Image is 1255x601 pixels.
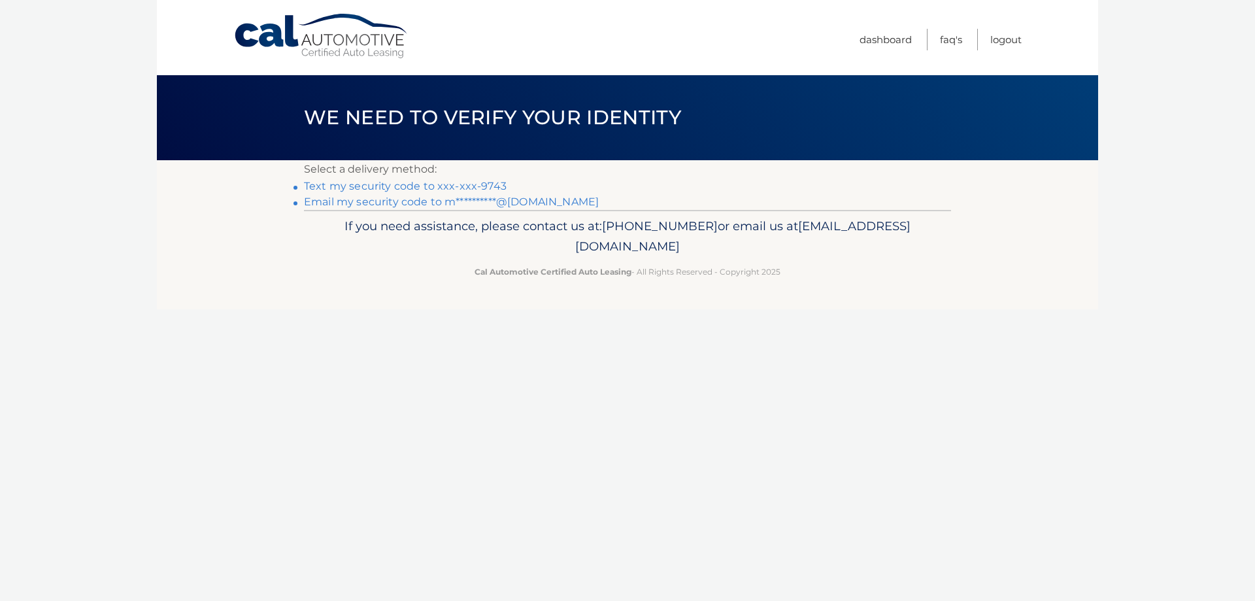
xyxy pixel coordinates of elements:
a: Email my security code to m**********@[DOMAIN_NAME] [304,196,599,208]
a: FAQ's [940,29,962,50]
p: Select a delivery method: [304,160,951,179]
p: If you need assistance, please contact us at: or email us at [312,216,943,258]
a: Cal Automotive [233,13,410,60]
strong: Cal Automotive Certified Auto Leasing [475,267,631,277]
a: Logout [990,29,1022,50]
a: Dashboard [860,29,912,50]
span: We need to verify your identity [304,105,681,129]
span: [PHONE_NUMBER] [602,218,718,233]
a: Text my security code to xxx-xxx-9743 [304,180,507,192]
p: - All Rights Reserved - Copyright 2025 [312,265,943,279]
